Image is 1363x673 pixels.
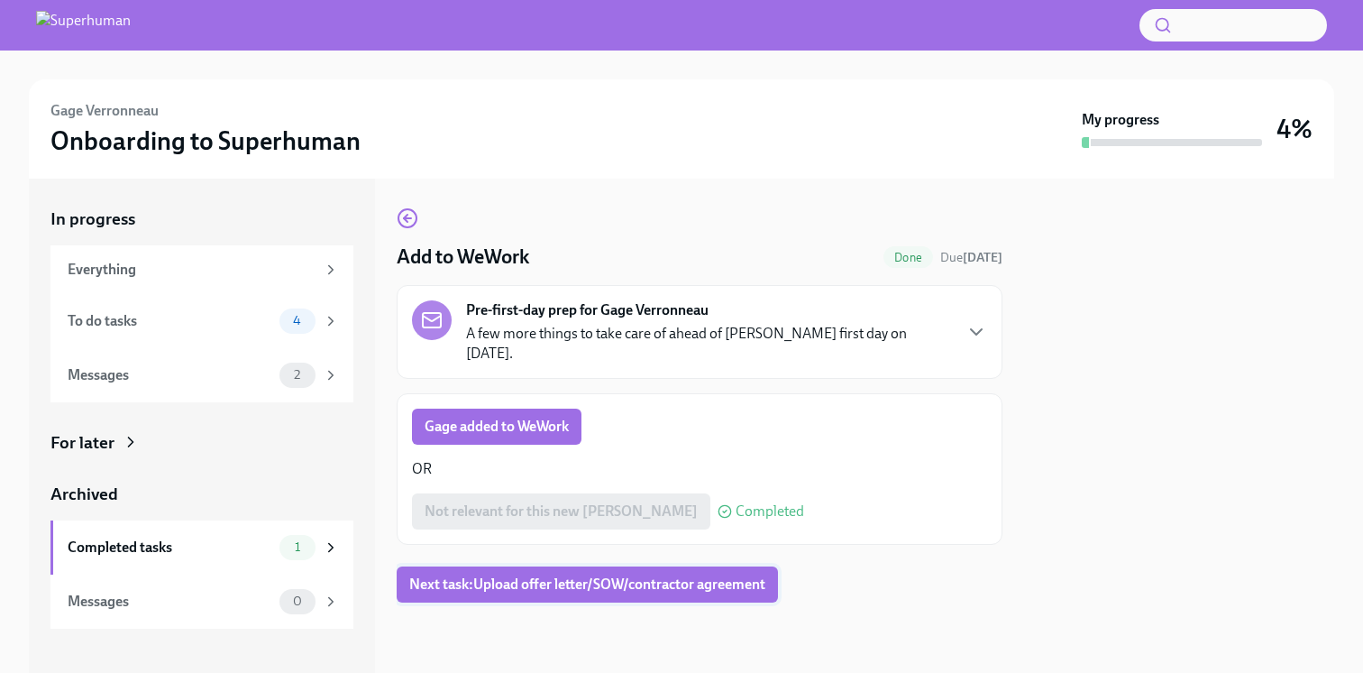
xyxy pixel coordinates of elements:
[409,576,765,594] span: Next task : Upload offer letter/SOW/contractor agreement
[50,294,353,348] a: To do tasks4
[940,250,1002,265] span: Due
[50,431,114,455] div: For later
[68,311,272,331] div: To do tasks
[282,595,313,608] span: 0
[466,300,709,320] strong: Pre-first-day prep for Gage Verronneau
[736,504,804,519] span: Completed
[397,567,778,603] button: Next task:Upload offer letter/SOW/contractor agreement
[50,431,353,455] a: For later
[940,249,1002,266] span: August 31st, 2025 05:00
[50,101,159,121] h6: Gage Verronneau
[397,244,529,271] h4: Add to WeWork
[284,540,311,554] span: 1
[963,250,1002,265] strong: [DATE]
[68,365,272,385] div: Messages
[412,409,581,445] button: Gage added to WeWork
[68,260,316,280] div: Everything
[68,538,272,558] div: Completed tasks
[283,368,311,382] span: 2
[883,251,933,264] span: Done
[1276,113,1313,145] h3: 4%
[36,11,131,40] img: Superhuman
[50,124,361,157] h3: Onboarding to Superhuman
[1082,110,1159,130] strong: My progress
[68,592,272,612] div: Messages
[50,521,353,575] a: Completed tasks1
[466,324,951,364] p: A few more things to take care of ahead of [PERSON_NAME] first day on [DATE].
[50,348,353,402] a: Messages2
[412,459,987,479] p: OR
[50,207,353,231] a: In progress
[50,483,353,506] a: Archived
[425,418,569,436] span: Gage added to WeWork
[50,575,353,629] a: Messages0
[50,245,353,294] a: Everything
[282,314,312,327] span: 4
